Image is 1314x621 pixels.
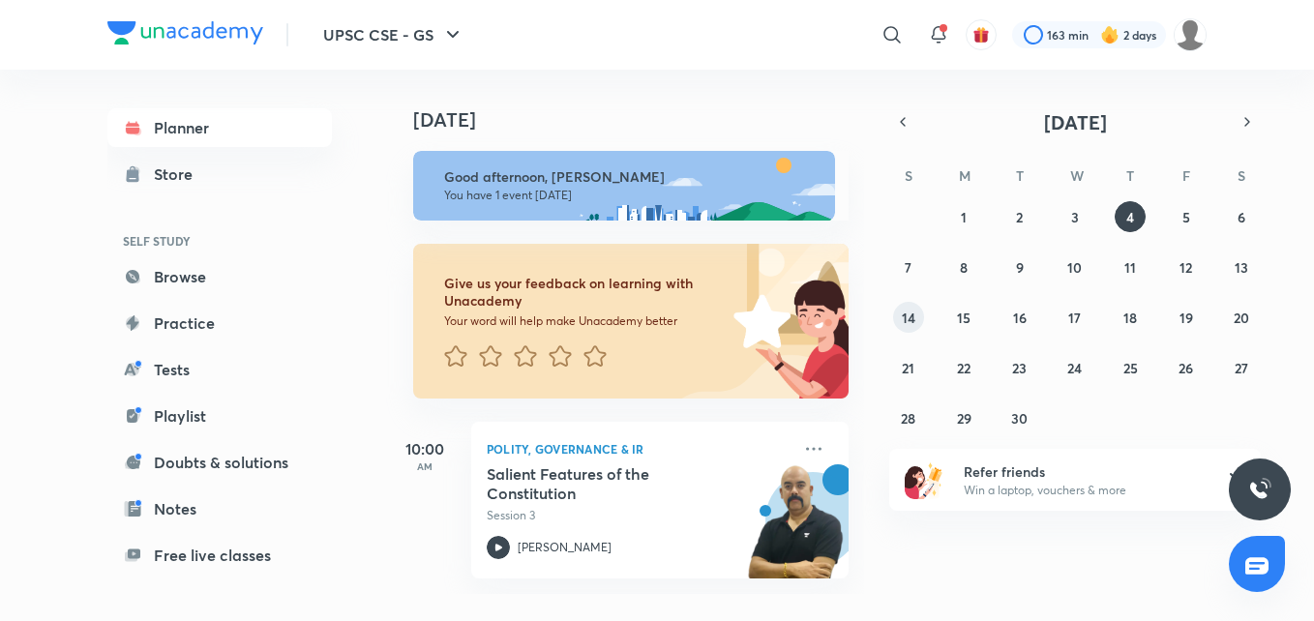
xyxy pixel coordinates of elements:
img: unacademy [742,464,849,598]
abbr: September 29, 2025 [957,409,971,428]
a: Free live classes [107,536,332,575]
abbr: Sunday [905,166,912,185]
a: Notes [107,489,332,528]
button: September 28, 2025 [893,402,924,433]
abbr: September 24, 2025 [1067,359,1082,377]
abbr: September 27, 2025 [1235,359,1248,377]
button: September 2, 2025 [1004,201,1035,232]
button: September 21, 2025 [893,352,924,383]
abbr: September 10, 2025 [1067,258,1082,277]
button: avatar [966,19,997,50]
a: Company Logo [107,21,263,49]
a: Tests [107,350,332,389]
button: September 13, 2025 [1226,251,1257,282]
h6: Refer friends [964,461,1202,482]
button: September 22, 2025 [948,352,979,383]
abbr: September 26, 2025 [1179,359,1193,377]
abbr: Saturday [1238,166,1245,185]
button: September 25, 2025 [1115,352,1146,383]
button: September 10, 2025 [1060,251,1090,282]
img: Company Logo [107,21,263,44]
a: Practice [107,304,332,342]
button: September 8, 2025 [948,251,979,282]
abbr: September 5, 2025 [1182,208,1190,226]
button: September 11, 2025 [1115,251,1146,282]
h6: SELF STUDY [107,224,332,257]
button: September 7, 2025 [893,251,924,282]
a: Planner [107,108,332,147]
button: September 27, 2025 [1226,352,1257,383]
button: September 1, 2025 [948,201,979,232]
p: Your word will help make Unacademy better [444,313,727,329]
abbr: September 25, 2025 [1123,359,1138,377]
p: Win a laptop, vouchers & more [964,482,1202,499]
abbr: September 16, 2025 [1013,309,1027,327]
abbr: Wednesday [1070,166,1084,185]
h6: Good afternoon, [PERSON_NAME] [444,168,818,186]
button: September 3, 2025 [1060,201,1090,232]
abbr: September 23, 2025 [1012,359,1027,377]
button: September 14, 2025 [893,302,924,333]
abbr: September 19, 2025 [1180,309,1193,327]
img: streak [1100,25,1120,44]
img: Deepika Verma [1174,18,1207,51]
p: Session 3 [487,507,791,524]
button: September 6, 2025 [1226,201,1257,232]
h5: Salient Features of the Constitution [487,464,728,503]
abbr: Friday [1182,166,1190,185]
div: Store [154,163,204,186]
button: UPSC CSE - GS [312,15,476,54]
abbr: Tuesday [1016,166,1024,185]
button: September 4, 2025 [1115,201,1146,232]
abbr: September 20, 2025 [1234,309,1249,327]
img: ttu [1248,478,1271,501]
a: Playlist [107,397,332,435]
button: September 18, 2025 [1115,302,1146,333]
button: September 5, 2025 [1171,201,1202,232]
abbr: September 7, 2025 [905,258,911,277]
abbr: September 8, 2025 [960,258,968,277]
img: afternoon [413,151,835,221]
abbr: Monday [959,166,971,185]
p: Polity, Governance & IR [487,437,791,460]
abbr: September 9, 2025 [1016,258,1024,277]
button: September 17, 2025 [1060,302,1090,333]
abbr: September 22, 2025 [957,359,971,377]
button: September 16, 2025 [1004,302,1035,333]
button: September 12, 2025 [1171,251,1202,282]
h5: 10:00 [386,437,463,460]
button: September 30, 2025 [1004,402,1035,433]
button: [DATE] [916,108,1234,135]
abbr: September 15, 2025 [957,309,971,327]
p: [PERSON_NAME] [518,539,612,556]
button: September 20, 2025 [1226,302,1257,333]
abbr: September 4, 2025 [1126,208,1134,226]
abbr: September 6, 2025 [1238,208,1245,226]
p: You have 1 event [DATE] [444,188,818,203]
button: September 26, 2025 [1171,352,1202,383]
a: Doubts & solutions [107,443,332,482]
abbr: September 1, 2025 [961,208,967,226]
abbr: September 13, 2025 [1235,258,1248,277]
button: September 23, 2025 [1004,352,1035,383]
abbr: September 18, 2025 [1123,309,1137,327]
abbr: September 30, 2025 [1011,409,1028,428]
button: September 15, 2025 [948,302,979,333]
abbr: September 17, 2025 [1068,309,1081,327]
button: September 19, 2025 [1171,302,1202,333]
span: [DATE] [1044,109,1107,135]
h4: [DATE] [413,108,868,132]
abbr: September 14, 2025 [902,309,915,327]
button: September 24, 2025 [1060,352,1090,383]
abbr: September 12, 2025 [1180,258,1192,277]
img: feedback_image [668,244,849,399]
button: September 9, 2025 [1004,251,1035,282]
abbr: September 2, 2025 [1016,208,1023,226]
abbr: September 3, 2025 [1071,208,1079,226]
a: Store [107,155,332,193]
h6: Give us your feedback on learning with Unacademy [444,275,727,310]
abbr: September 28, 2025 [901,409,915,428]
abbr: September 21, 2025 [902,359,914,377]
img: referral [905,460,943,499]
button: September 29, 2025 [948,402,979,433]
